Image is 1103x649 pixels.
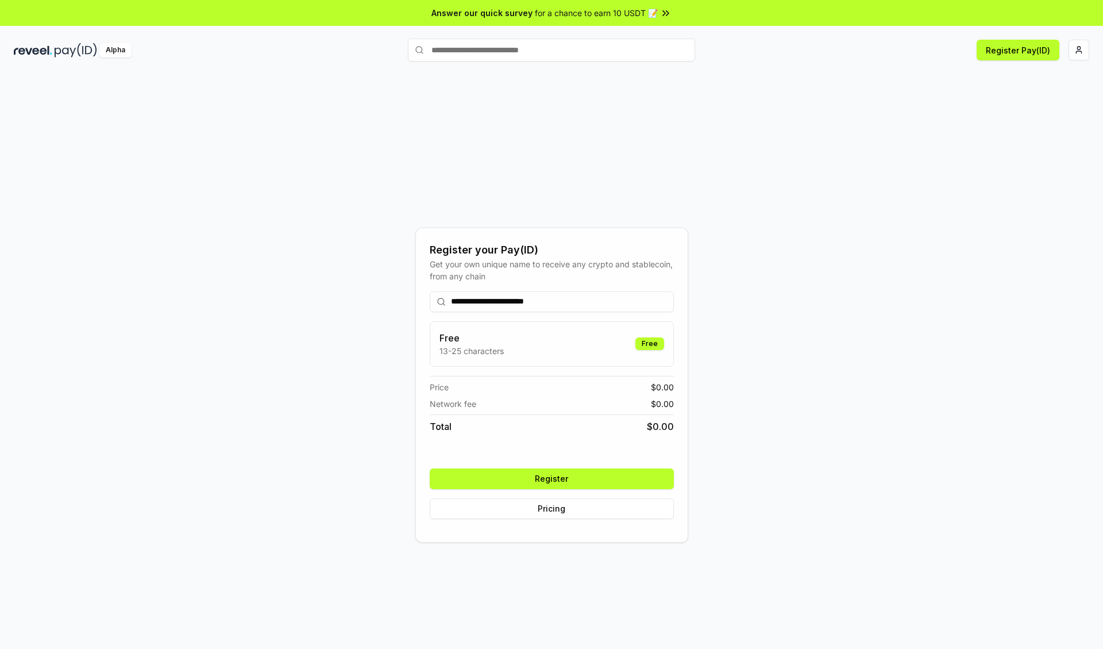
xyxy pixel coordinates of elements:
[635,337,664,350] div: Free
[430,468,674,489] button: Register
[430,381,449,393] span: Price
[977,40,1059,60] button: Register Pay(ID)
[431,7,533,19] span: Answer our quick survey
[14,43,52,57] img: reveel_dark
[535,7,658,19] span: for a chance to earn 10 USDT 📝
[430,498,674,519] button: Pricing
[99,43,132,57] div: Alpha
[430,258,674,282] div: Get your own unique name to receive any crypto and stablecoin, from any chain
[439,345,504,357] p: 13-25 characters
[647,420,674,433] span: $ 0.00
[651,381,674,393] span: $ 0.00
[430,242,674,258] div: Register your Pay(ID)
[55,43,97,57] img: pay_id
[430,420,452,433] span: Total
[439,331,504,345] h3: Free
[430,398,476,410] span: Network fee
[651,398,674,410] span: $ 0.00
